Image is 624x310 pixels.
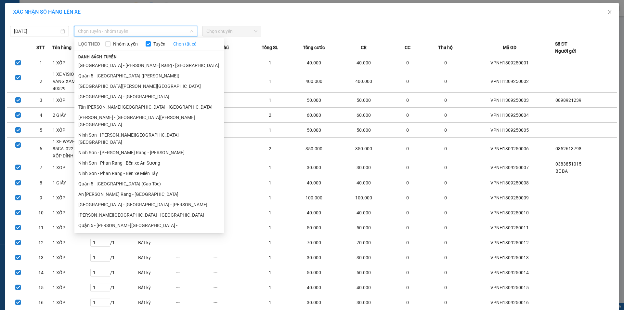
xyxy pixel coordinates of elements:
td: 1 XỐP [52,205,90,220]
td: 14 [30,265,52,280]
li: Ninh Sơn - [PERSON_NAME][GEOGRAPHIC_DATA] - [GEOGRAPHIC_DATA] [74,130,224,147]
td: 7 [30,160,52,175]
td: 0 [426,295,464,310]
li: Quận 5 - [GEOGRAPHIC_DATA] ([PERSON_NAME]) [74,71,224,81]
td: 1 [251,235,289,250]
td: 0 [426,93,464,108]
li: An [PERSON_NAME] Rang - [GEOGRAPHIC_DATA] [74,189,224,199]
td: / 1 [90,250,138,265]
td: 1 XỐP [52,220,90,235]
td: Bất kỳ [138,250,175,265]
td: 0 [426,250,464,265]
span: Chọn chuyến [206,26,257,36]
td: 1 [251,250,289,265]
td: 30.000 [339,160,389,175]
td: 0 [389,175,426,190]
button: Close [601,3,619,21]
li: [GEOGRAPHIC_DATA] - [GEOGRAPHIC_DATA] - [PERSON_NAME] [74,199,224,210]
td: 50.000 [339,220,389,235]
td: 0 [389,295,426,310]
td: --- [213,250,251,265]
td: 0 [426,55,464,70]
td: 0 [426,70,464,93]
li: Tân [PERSON_NAME][GEOGRAPHIC_DATA] - [GEOGRAPHIC_DATA] [74,102,224,112]
td: 0 [426,175,464,190]
span: Tuyến [151,40,168,47]
td: --- [213,235,251,250]
td: 1 [251,160,289,175]
td: 1 XOP [52,160,90,175]
td: 1 [251,205,289,220]
td: 0 [426,160,464,175]
td: 1 XỐP [52,235,90,250]
td: / 1 [90,280,138,295]
td: --- [213,265,251,280]
td: --- [175,280,213,295]
td: 2 [251,138,289,160]
td: 1 [251,280,289,295]
span: STT [36,44,45,51]
td: 10 [30,205,52,220]
span: CR [361,44,367,51]
td: 0 [389,55,426,70]
td: 1 [251,93,289,108]
td: 1 XỐP [52,280,90,295]
td: 1 XỐP [52,295,90,310]
li: Ninh Sơn - [PERSON_NAME] Rang - [PERSON_NAME] [74,147,224,158]
span: LỌC THEO [78,40,100,47]
td: --- [213,205,251,220]
td: VPNH1309250012 [464,235,555,250]
td: 1 [251,55,289,70]
td: 1 XỐP [52,55,90,70]
td: --- [175,265,213,280]
span: Tổng cước [303,44,325,51]
td: Bất kỳ [138,280,175,295]
td: 50.000 [339,265,389,280]
li: [GEOGRAPHIC_DATA] - [GEOGRAPHIC_DATA] [74,91,224,102]
td: 0 [389,70,426,93]
td: 11 [30,220,52,235]
td: 40.000 [289,280,339,295]
td: 350.000 [289,138,339,160]
td: 1 XE WAVE ĐEN 85CA: 02274 + 1 XỐP DÍNH [52,138,90,160]
td: 0 [426,265,464,280]
td: 1 [251,220,289,235]
td: 0 [389,235,426,250]
td: 40.000 [339,175,389,190]
td: --- [213,190,251,205]
td: 3 [30,93,52,108]
span: 0898921239 [555,98,581,103]
td: --- [213,108,251,123]
td: VPNH1309250011 [464,220,555,235]
td: 4 [30,108,52,123]
td: VPNH1309250010 [464,205,555,220]
td: 30.000 [289,250,339,265]
td: 2 GIẤY [52,108,90,123]
li: Ninh Sơn - Phan Rang - Bến xe An Sương [74,158,224,168]
td: VPNH1309250015 [464,280,555,295]
td: 1 [30,55,52,70]
td: Bất kỳ [138,265,175,280]
td: 30.000 [289,295,339,310]
td: 1 XỐP [52,93,90,108]
div: Số ĐT Người gửi [555,40,576,55]
td: --- [213,123,251,138]
td: 0 [426,280,464,295]
span: Tổng SL [262,44,278,51]
td: VPNH1309250008 [464,175,555,190]
span: Nhóm tuyến [110,40,140,47]
td: 0 [426,190,464,205]
td: 6 [30,138,52,160]
td: 40.000 [289,205,339,220]
td: 16 [30,295,52,310]
td: --- [213,160,251,175]
td: 0 [389,190,426,205]
td: 400.000 [289,70,339,93]
td: --- [213,295,251,310]
td: --- [213,138,251,160]
td: 1 XỐP [52,123,90,138]
li: Quận 5 - [PERSON_NAME][GEOGRAPHIC_DATA] - [GEOGRAPHIC_DATA] [74,220,224,238]
td: 60.000 [289,108,339,123]
span: Chọn tuyến - nhóm tuyến [78,26,193,36]
td: VPNH1309250007 [464,160,555,175]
